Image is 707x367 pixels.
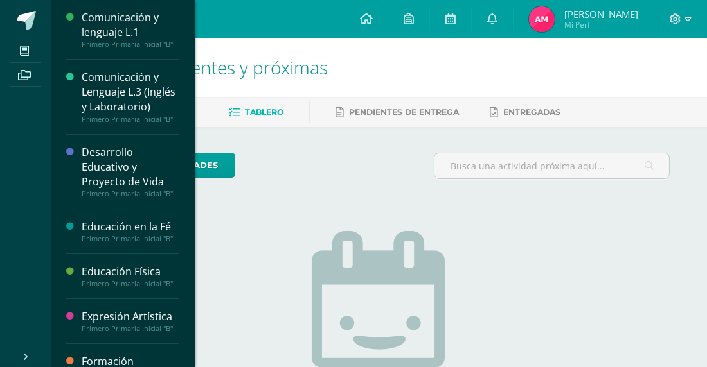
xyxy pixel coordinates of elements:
span: Pendientes de entrega [349,107,459,117]
a: Educación en la FéPrimero Primaria Inicial "B" [82,219,179,243]
a: Comunicación y lenguaje L.1Primero Primaria Inicial "B" [82,10,179,49]
span: Mi Perfil [564,19,638,30]
div: Comunicación y Lenguaje L.3 (Inglés y Laboratorio) [82,70,179,114]
a: Educación FísicaPrimero Primaria Inicial "B" [82,264,179,288]
div: Desarrollo Educativo y Proyecto de Vida [82,145,179,189]
div: Expresión Artística [82,309,179,324]
a: Pendientes de entrega [336,102,459,123]
img: 95a0a37ecc0520e872986056fe9423f9.png [529,6,555,32]
div: Educación Física [82,264,179,279]
div: Primero Primaria Inicial "B" [82,234,179,243]
div: Primero Primaria Inicial "B" [82,324,179,333]
div: Primero Primaria Inicial "B" [82,189,179,198]
a: Entregadas [490,102,560,123]
a: Comunicación y Lenguaje L.3 (Inglés y Laboratorio)Primero Primaria Inicial "B" [82,70,179,123]
span: [PERSON_NAME] [564,8,638,21]
input: Busca una actividad próxima aquí... [434,153,670,178]
a: Expresión ArtísticaPrimero Primaria Inicial "B" [82,309,179,333]
span: Entregadas [503,107,560,117]
div: Comunicación y lenguaje L.1 [82,10,179,40]
div: Educación en la Fé [82,219,179,234]
div: Primero Primaria Inicial "B" [82,279,179,288]
div: Primero Primaria Inicial "B" [82,40,179,49]
div: Primero Primaria Inicial "B" [82,115,179,124]
span: Tablero [245,107,283,117]
a: Desarrollo Educativo y Proyecto de VidaPrimero Primaria Inicial "B" [82,145,179,198]
span: Actividades recientes y próximas [67,55,328,80]
a: Tablero [229,102,283,123]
